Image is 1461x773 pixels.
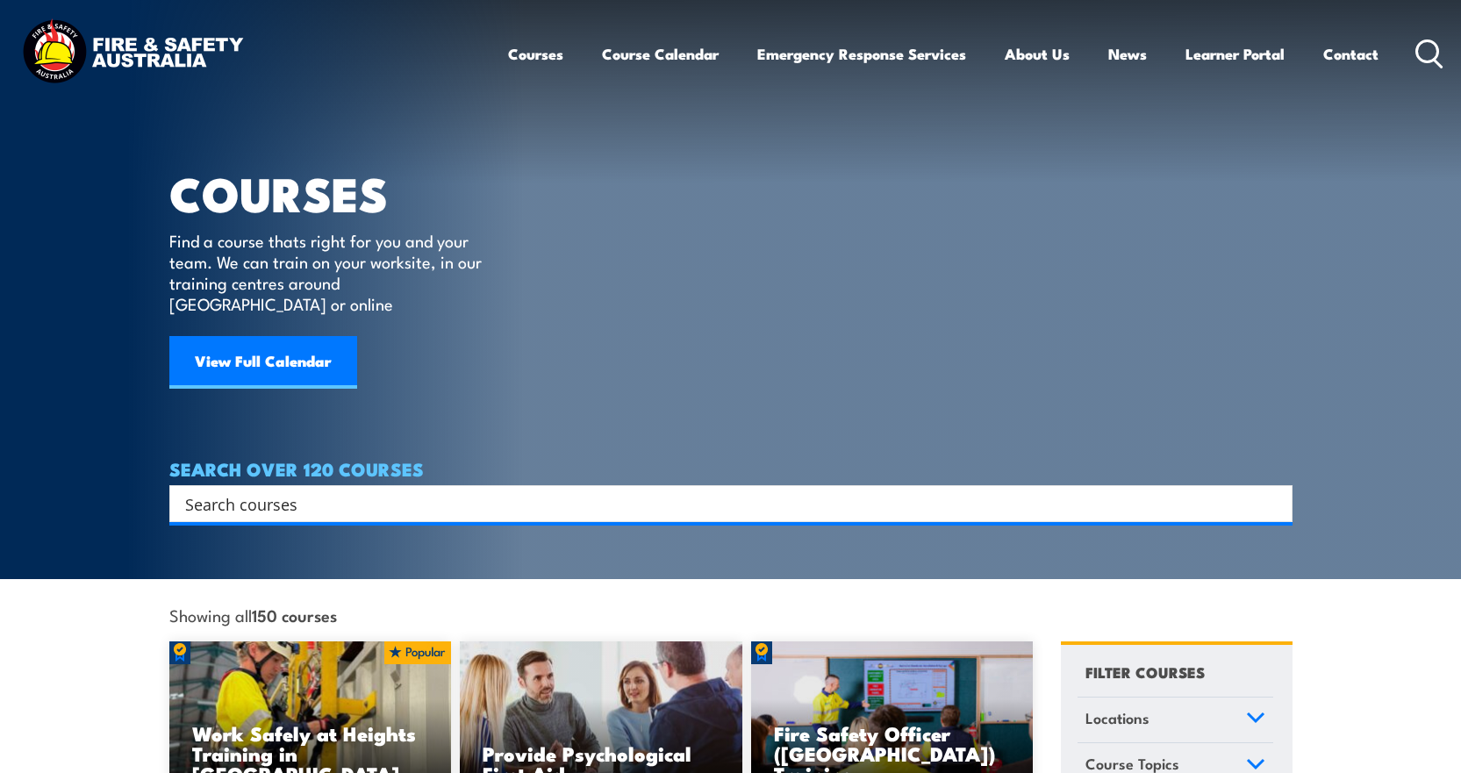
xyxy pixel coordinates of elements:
strong: 150 courses [252,603,337,626]
h1: COURSES [169,172,507,213]
a: Course Calendar [602,31,719,77]
p: Find a course thats right for you and your team. We can train on your worksite, in our training c... [169,230,490,314]
input: Search input [185,490,1254,517]
a: Learner Portal [1185,31,1285,77]
button: Search magnifier button [1262,491,1286,516]
h4: FILTER COURSES [1085,660,1205,684]
form: Search form [189,491,1257,516]
a: Locations [1078,698,1273,743]
a: Contact [1323,31,1379,77]
h4: SEARCH OVER 120 COURSES [169,459,1293,478]
a: News [1108,31,1147,77]
a: View Full Calendar [169,336,357,389]
a: About Us [1005,31,1070,77]
a: Courses [508,31,563,77]
span: Showing all [169,605,337,624]
span: Locations [1085,706,1149,730]
a: Emergency Response Services [757,31,966,77]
